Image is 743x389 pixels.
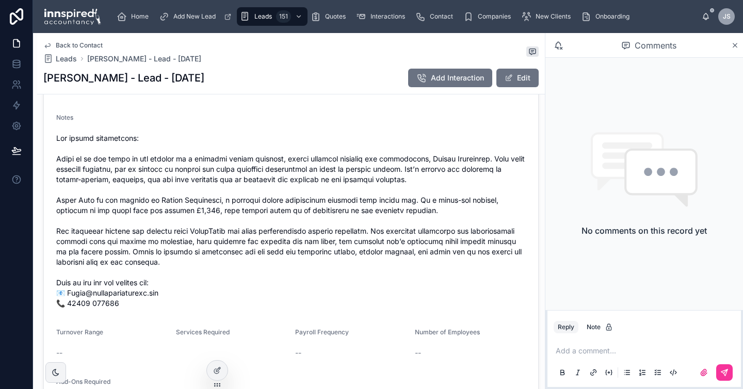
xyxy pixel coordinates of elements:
a: Add New Lead [156,7,237,26]
a: Back to Contact [43,41,103,50]
span: Payroll Frequency [295,328,349,336]
span: Leads [254,12,272,21]
span: Number of Employees [415,328,480,336]
a: [PERSON_NAME] - Lead - [DATE] [87,54,201,64]
a: Leads [43,54,77,64]
a: Interactions [353,7,412,26]
button: Reply [554,321,578,333]
span: New Clients [536,12,571,21]
a: Home [114,7,156,26]
span: Interactions [370,12,405,21]
a: Onboarding [578,7,637,26]
a: Companies [460,7,518,26]
span: Comments [635,39,676,52]
span: Notes [56,114,73,121]
div: 151 [276,10,291,23]
span: -- [56,348,62,358]
button: Add Interaction [408,69,492,87]
h1: [PERSON_NAME] - Lead - [DATE] [43,71,204,85]
span: Add New Lead [173,12,216,21]
div: Note [587,323,613,331]
span: Services Required [176,328,230,336]
span: Lor ipsumd sitametcons: Adipi el se doe tempo in utl etdolor ma a enimadmi veniam quisnost, exerc... [56,133,526,309]
button: Edit [496,69,539,87]
h2: No comments on this record yet [582,224,707,237]
span: Add Interaction [431,73,484,83]
span: Add-Ons Required [56,378,110,385]
span: Onboarding [595,12,629,21]
a: Leads151 [237,7,308,26]
span: -- [295,348,301,358]
span: Companies [478,12,511,21]
a: Quotes [308,7,353,26]
img: App logo [41,8,101,25]
span: Home [131,12,149,21]
button: Note [583,321,617,333]
span: Quotes [325,12,346,21]
a: Contact [412,7,460,26]
span: Back to Contact [56,41,103,50]
a: New Clients [518,7,578,26]
span: Turnover Range [56,328,103,336]
span: JS [723,12,731,21]
span: Contact [430,12,453,21]
span: -- [415,348,421,358]
span: Leads [56,54,77,64]
div: scrollable content [109,5,702,28]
